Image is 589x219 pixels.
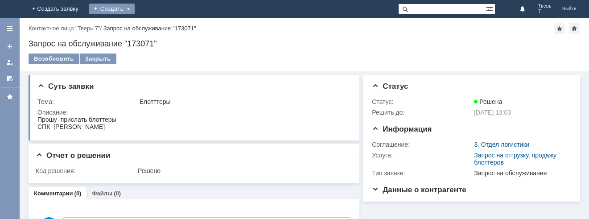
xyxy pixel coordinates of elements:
div: Решено [138,167,347,174]
span: Расширенный поиск [486,4,495,12]
span: Статус [372,82,408,91]
div: Сделать домашней страницей [569,23,580,34]
div: Решить до: [372,109,472,116]
span: Суть заявки [37,82,94,91]
div: Добавить в избранное [554,23,565,34]
div: Статус: [372,98,472,105]
a: Создать заявку [3,39,17,54]
div: Код решения: [36,167,136,174]
div: Запрос на обслуживание "173071" [103,25,196,32]
a: Запрос на отгрузку, продажу блоттеров [474,152,556,166]
div: Запрос на обслуживание "173071" [29,39,580,48]
div: Тема: [37,98,138,105]
div: (0) [74,190,82,197]
a: Комментарии [34,190,73,197]
div: Услуга: [372,152,472,159]
div: Соглашение: [372,141,472,148]
div: Создать [89,4,135,14]
span: Данные о контрагенте [372,186,466,194]
span: 7 [538,9,552,14]
span: Решена [474,98,502,105]
div: (0) [114,190,121,197]
div: Запрос на обслуживание [474,169,567,177]
div: / [29,25,103,32]
a: Контактное лицо "Тверь 7" [29,25,100,32]
span: Тверь [538,4,552,9]
span: Информация [372,125,432,133]
span: [DATE] 13:03 [474,109,511,116]
div: Блотттеры [140,98,347,105]
a: 3. Отдел логистики [474,141,529,148]
a: Мои заявки [3,55,17,70]
a: Мои согласования [3,71,17,86]
span: Отчет о решении [36,151,110,160]
div: Тип заявки: [372,169,472,177]
a: Файлы [92,190,112,197]
div: Описание: [37,109,349,116]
